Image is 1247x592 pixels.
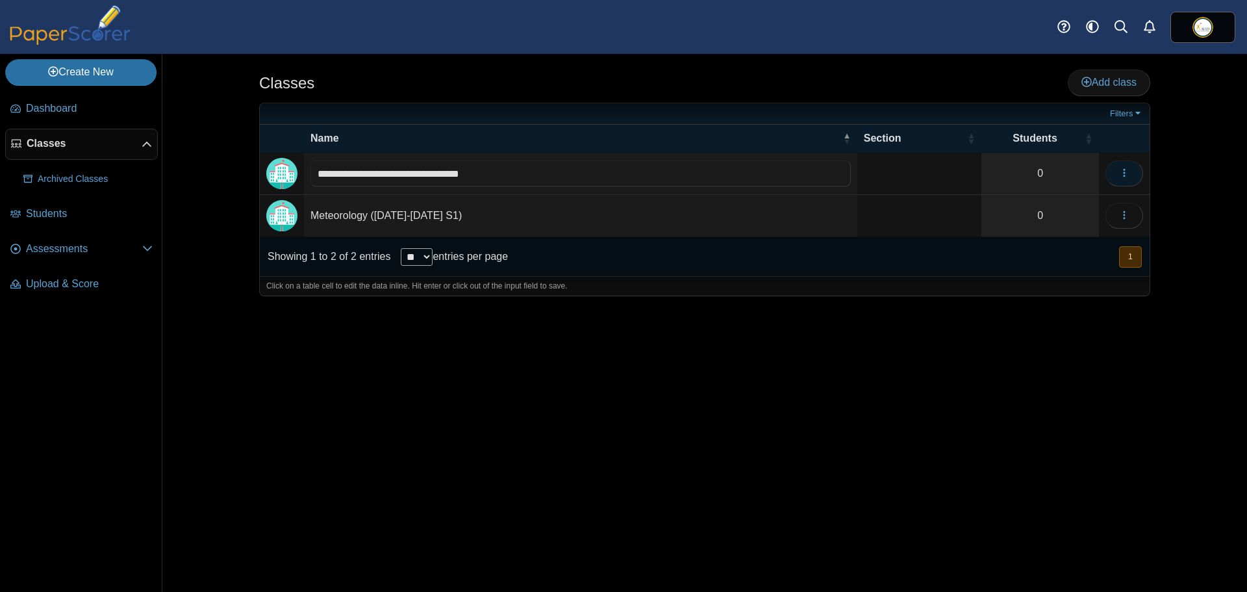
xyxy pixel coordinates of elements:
a: 0 [981,195,1099,237]
span: Classes [27,136,142,151]
label: entries per page [433,251,508,262]
img: Locally created class [266,158,297,189]
span: Name : Activate to invert sorting [843,132,851,145]
a: Add class [1068,70,1150,96]
a: Alerts [1135,13,1164,42]
img: ps.RAZFeFw2muWrSZVB [1192,17,1213,38]
a: Dashboard [5,94,158,125]
img: Locally created class [266,200,297,231]
span: Section [864,131,964,146]
span: Students : Activate to sort [1085,132,1092,145]
span: Upload & Score [26,277,153,291]
a: 0 [981,153,1099,194]
span: Archived Classes [38,173,153,186]
span: Section : Activate to sort [967,132,975,145]
span: Assessments [26,242,142,256]
span: Add class [1081,77,1137,88]
span: Name [310,131,840,146]
span: Students [988,131,1082,146]
a: PaperScorer [5,36,135,47]
h1: Classes [259,72,314,94]
a: Archived Classes [18,164,158,195]
div: Click on a table cell to edit the data inline. Hit enter or click out of the input field to save. [260,276,1150,296]
nav: pagination [1118,246,1142,268]
a: ps.RAZFeFw2muWrSZVB [1170,12,1235,43]
a: Students [5,199,158,230]
span: Nicholas Ebner [1192,17,1213,38]
img: PaperScorer [5,5,135,45]
a: Assessments [5,234,158,265]
a: Create New [5,59,157,85]
a: Upload & Score [5,269,158,300]
td: Meteorology ([DATE]-[DATE] S1) [304,195,857,237]
a: Classes [5,129,158,160]
div: Showing 1 to 2 of 2 entries [260,237,390,276]
a: Filters [1107,107,1146,120]
button: 1 [1119,246,1142,268]
span: Dashboard [26,101,153,116]
span: Students [26,207,153,221]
